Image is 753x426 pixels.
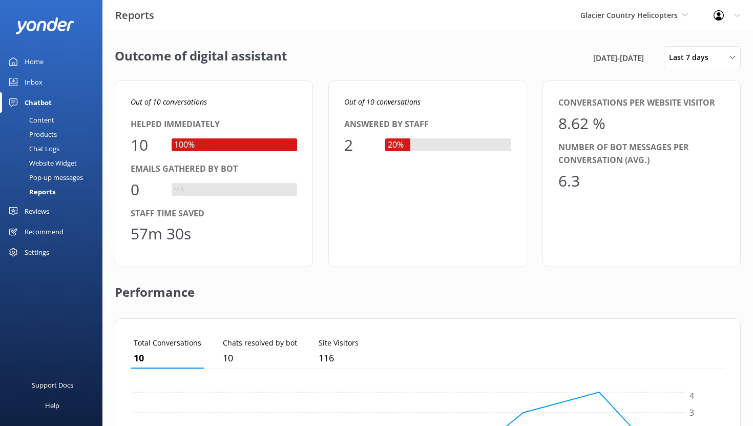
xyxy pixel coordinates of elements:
[6,156,102,170] a: Website Widget
[689,407,694,418] tspan: 3
[131,118,297,131] div: Helped immediately
[6,185,55,199] div: Reports
[6,156,77,170] div: Website Widget
[25,92,52,113] div: Chatbot
[131,177,161,202] div: 0
[25,201,49,221] div: Reviews
[25,72,43,92] div: Inbox
[6,170,83,185] div: Pop-up messages
[6,170,102,185] a: Pop-up messages
[558,141,725,167] div: Number of bot messages per conversation (avg.)
[115,7,154,24] h3: Reports
[344,118,511,131] div: Answered by staff
[45,395,59,416] div: Help
[6,113,54,127] div: Content
[558,169,589,193] div: 6.3
[6,141,102,156] a: Chat Logs
[32,375,73,395] div: Support Docs
[115,46,287,69] h2: Outcome of digital assistant
[131,133,161,157] div: 10
[558,111,605,136] div: 8.62 %
[344,133,375,157] div: 2
[344,97,421,107] i: Out of 10 conversations
[131,97,207,107] i: Out of 10 conversations
[580,10,678,20] span: Glacier Country Helicopters
[25,221,64,242] div: Recommend
[115,267,195,308] h2: Performance
[689,391,694,402] tspan: 4
[25,51,44,72] div: Home
[131,163,297,176] div: Emails gathered by bot
[558,96,725,110] div: Conversations per website visitor
[223,351,297,366] p: 10
[593,52,644,64] span: [DATE] - [DATE]
[6,185,102,199] a: Reports
[319,337,359,349] p: Site Visitors
[134,351,201,366] p: 10
[385,138,406,152] div: 20%
[6,141,59,156] div: Chat Logs
[131,221,191,246] div: 57m 30s
[15,17,74,34] img: yonder-white-logo.png
[172,183,188,196] div: 0%
[6,113,102,127] a: Content
[319,351,359,366] p: 116
[6,127,57,141] div: Products
[669,52,715,63] span: Last 7 days
[134,337,201,349] p: Total Conversations
[6,127,102,141] a: Products
[172,138,197,152] div: 100%
[223,337,297,349] p: Chats resolved by bot
[25,242,49,262] div: Settings
[131,207,297,220] div: Staff time saved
